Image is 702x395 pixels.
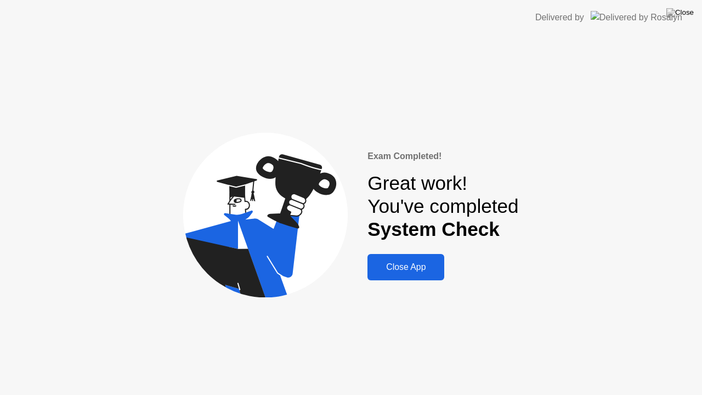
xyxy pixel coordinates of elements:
div: Exam Completed! [367,150,518,163]
div: Great work! You've completed [367,172,518,241]
button: Close App [367,254,444,280]
img: Close [666,8,694,17]
b: System Check [367,218,500,240]
div: Delivered by [535,11,584,24]
img: Delivered by Rosalyn [591,11,682,24]
div: Close App [371,262,441,272]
